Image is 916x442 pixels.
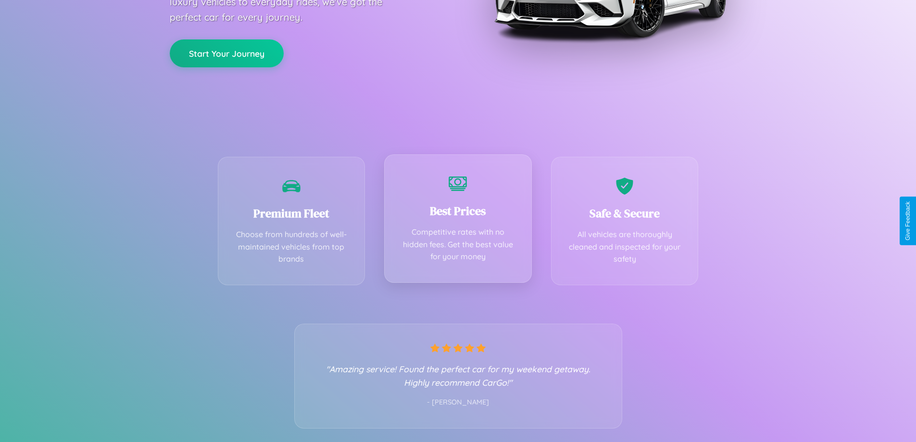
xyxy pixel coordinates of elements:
p: All vehicles are thoroughly cleaned and inspected for your safety [566,228,684,265]
h3: Safe & Secure [566,205,684,221]
p: - [PERSON_NAME] [314,396,602,409]
p: "Amazing service! Found the perfect car for my weekend getaway. Highly recommend CarGo!" [314,362,602,389]
div: Give Feedback [904,202,911,240]
h3: Premium Fleet [233,205,351,221]
button: Start Your Journey [170,39,284,67]
p: Choose from hundreds of well-maintained vehicles from top brands [233,228,351,265]
p: Competitive rates with no hidden fees. Get the best value for your money [399,226,517,263]
h3: Best Prices [399,203,517,219]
